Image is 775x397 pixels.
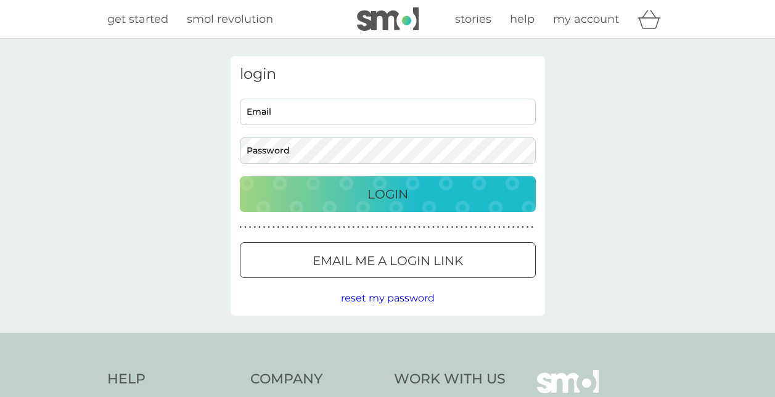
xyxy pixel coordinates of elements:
p: ● [380,224,383,231]
p: ● [470,224,472,231]
p: ● [282,224,284,231]
img: smol [357,7,419,31]
p: ● [244,224,247,231]
p: ● [258,224,261,231]
a: my account [553,10,619,28]
span: get started [107,12,168,26]
p: ● [432,224,435,231]
h4: Work With Us [394,370,506,389]
p: ● [376,224,379,231]
p: ● [404,224,406,231]
button: Email me a login link [240,242,536,278]
p: ● [479,224,482,231]
p: ● [240,224,242,231]
p: ● [362,224,364,231]
p: ● [291,224,293,231]
p: Email me a login link [313,251,463,271]
a: smol revolution [187,10,273,28]
p: ● [253,224,256,231]
p: ● [465,224,468,231]
h3: login [240,65,536,83]
p: ● [441,224,444,231]
button: reset my password [341,290,435,306]
p: ● [475,224,477,231]
p: ● [273,224,275,231]
p: ● [414,224,416,231]
p: Login [367,184,408,204]
p: ● [338,224,341,231]
p: ● [287,224,289,231]
span: reset my password [341,292,435,304]
p: ● [385,224,388,231]
a: stories [455,10,491,28]
p: ● [423,224,425,231]
p: ● [348,224,350,231]
p: ● [310,224,313,231]
p: ● [517,224,519,231]
p: ● [512,224,515,231]
button: Login [240,176,536,212]
p: ● [418,224,420,231]
p: ● [305,224,308,231]
p: ● [390,224,393,231]
p: ● [334,224,336,231]
a: help [510,10,535,28]
span: smol revolution [187,12,273,26]
p: ● [301,224,303,231]
p: ● [400,224,402,231]
p: ● [249,224,252,231]
p: ● [324,224,327,231]
p: ● [498,224,501,231]
p: ● [503,224,506,231]
p: ● [319,224,322,231]
p: ● [456,224,458,231]
p: ● [296,224,298,231]
p: ● [489,224,491,231]
span: help [510,12,535,26]
p: ● [428,224,430,231]
p: ● [409,224,411,231]
p: ● [366,224,369,231]
h4: Company [250,370,382,389]
a: get started [107,10,168,28]
p: ● [263,224,266,231]
p: ● [507,224,510,231]
p: ● [329,224,331,231]
p: ● [315,224,318,231]
p: ● [343,224,345,231]
p: ● [437,224,440,231]
span: my account [553,12,619,26]
p: ● [522,224,524,231]
p: ● [277,224,280,231]
p: ● [531,224,533,231]
p: ● [446,224,449,231]
h4: Help [107,370,239,389]
p: ● [527,224,529,231]
p: ● [484,224,486,231]
p: ● [268,224,270,231]
span: stories [455,12,491,26]
p: ● [353,224,355,231]
p: ● [395,224,397,231]
p: ● [461,224,463,231]
p: ● [371,224,374,231]
p: ● [357,224,359,231]
p: ● [493,224,496,231]
p: ● [451,224,454,231]
div: basket [638,7,668,31]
